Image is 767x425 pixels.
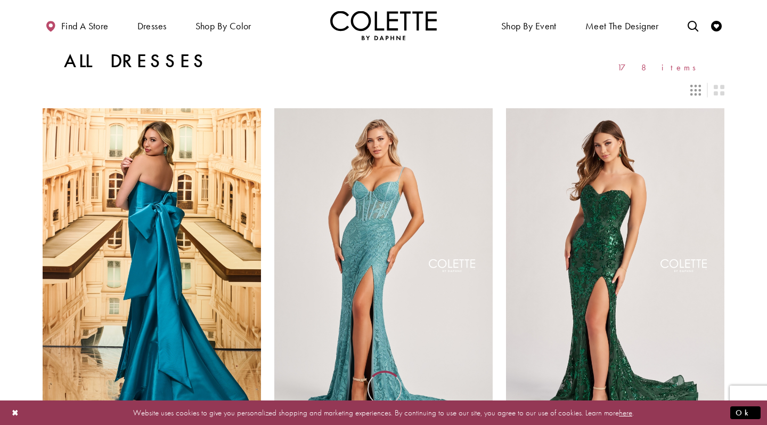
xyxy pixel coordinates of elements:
[619,407,632,418] a: here
[499,11,559,40] span: Shop By Event
[64,51,208,72] h1: All Dresses
[585,21,659,31] span: Meet the designer
[135,11,169,40] span: Dresses
[195,21,251,31] span: Shop by color
[708,11,724,40] a: Check Wishlist
[617,63,703,72] span: 178 items
[583,11,662,40] a: Meet the designer
[77,405,690,420] p: Website uses cookies to give you personalized shopping and marketing experiences. By continuing t...
[730,406,761,419] button: Submit Dialog
[714,85,724,95] span: Switch layout to 2 columns
[330,11,437,40] img: Colette by Daphne
[193,11,254,40] span: Shop by color
[330,11,437,40] a: Visit Home Page
[36,78,731,102] div: Layout Controls
[6,403,25,422] button: Close Dialog
[685,11,701,40] a: Toggle search
[43,11,111,40] a: Find a store
[690,85,701,95] span: Switch layout to 3 columns
[137,21,167,31] span: Dresses
[501,21,557,31] span: Shop By Event
[61,21,109,31] span: Find a store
